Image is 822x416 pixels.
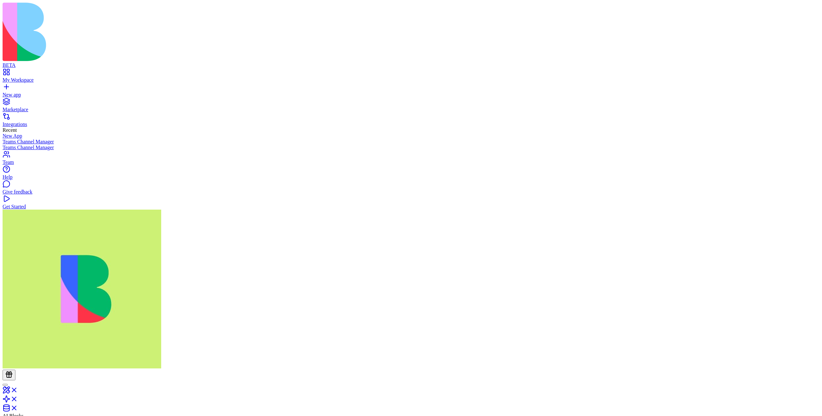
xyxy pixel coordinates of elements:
[3,174,819,180] div: Help
[3,133,819,139] a: New App
[3,3,261,61] img: logo
[3,107,819,113] div: Marketplace
[3,204,819,210] div: Get Started
[3,145,819,150] a: Teams Channel Manager
[3,198,819,210] a: Get Started
[3,116,819,127] a: Integrations
[3,92,819,98] div: New app
[3,168,819,180] a: Help
[3,62,819,68] div: BETA
[3,139,819,145] a: Teams Channel Manager
[3,77,819,83] div: My Workspace
[3,57,819,68] a: BETA
[3,189,819,195] div: Give feedback
[3,101,819,113] a: Marketplace
[3,71,819,83] a: My Workspace
[3,86,819,98] a: New app
[3,159,819,165] div: Team
[3,210,161,368] img: WhatsApp_Image_2025-01-03_at_11.26.17_rubx1k.jpg
[3,122,819,127] div: Integrations
[3,154,819,165] a: Team
[3,127,17,133] span: Recent
[3,183,819,195] a: Give feedback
